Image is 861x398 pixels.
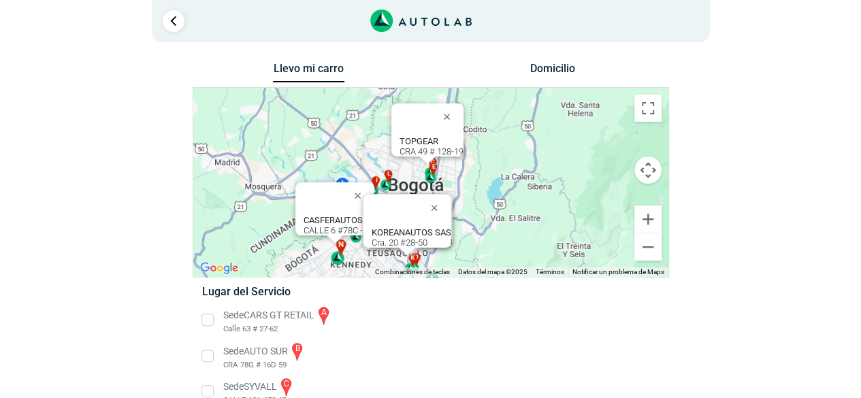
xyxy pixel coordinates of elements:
[517,62,588,82] button: Domicilio
[634,156,662,184] button: Controles de visualización del mapa
[197,259,242,277] img: Google
[197,259,242,277] a: Abre esta zona en Google Maps (se abre en una nueva ventana)
[304,215,374,235] div: CALLE 6 #78C - 50
[304,215,363,225] b: CASFERAUTOS
[375,267,450,277] button: Combinaciones de teclas
[370,14,472,27] a: Link al sitio de autolab
[634,95,662,122] button: Cambiar a la vista en pantalla completa
[414,253,418,263] span: d
[536,268,564,276] a: Términos
[634,233,662,261] button: Reducir
[458,268,527,276] span: Datos del mapa ©2025
[421,191,453,224] button: Cerrar
[434,100,466,133] button: Cerrar
[432,163,435,172] span: e
[344,179,377,212] button: Cerrar
[202,285,659,298] h5: Lugar del Servicio
[376,176,378,186] span: i
[400,136,464,156] div: CRA 49 # 128-19
[371,227,451,248] div: Cra. 20 #28-50
[338,239,344,251] span: n
[572,268,664,276] a: Notificar un problema de Maps
[410,254,415,263] span: k
[387,170,390,180] span: l
[634,205,662,233] button: Ampliar
[400,136,438,146] b: TOPGEAR
[163,10,184,32] a: Ir al paso anterior
[371,227,451,237] b: KOREANAUTOS SAS
[273,62,344,83] button: Llevo mi carro
[378,227,452,247] div: Carrera 20A #27-44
